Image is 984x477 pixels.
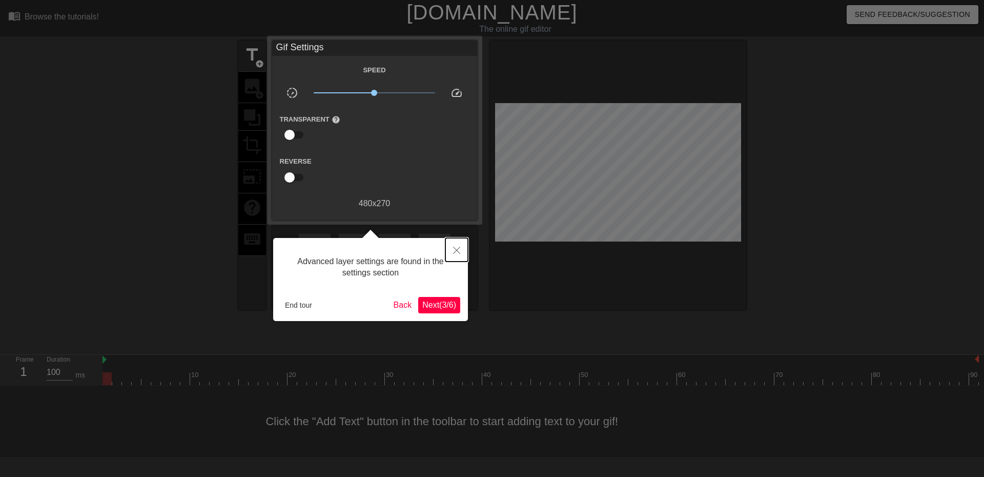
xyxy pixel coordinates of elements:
button: Close [445,238,468,262]
button: Back [389,297,416,313]
button: Next [418,297,460,313]
button: End tour [281,297,316,313]
div: Advanced layer settings are found in the settings section [281,246,460,289]
span: Next ( 3 / 6 ) [422,301,456,309]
